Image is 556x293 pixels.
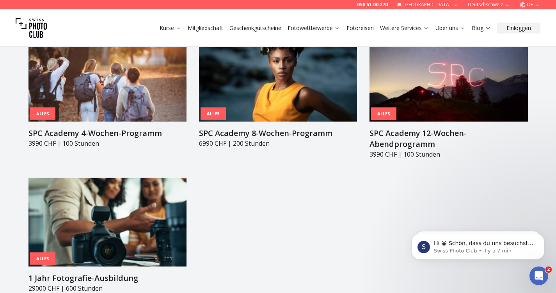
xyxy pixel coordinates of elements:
a: Über uns [435,24,465,32]
p: 29000 CHF | 600 Stunden [28,284,187,293]
a: Fotoreisen [346,24,374,32]
a: Fotowettbewerbe [288,24,340,32]
a: Weitere Services [380,24,429,32]
a: SPC Academy 4-Wochen-ProgrammAllesSPC Academy 4-Wochen-Programm3990 CHF | 100 Stunden [28,33,187,148]
a: Kurse [160,24,181,32]
h3: SPC Academy 8-Wochen-Programm [199,128,357,139]
h3: SPC Academy 12-Wochen-Abendprogramm [369,128,528,150]
a: SPC Academy 12-Wochen-AbendprogrammAllesSPC Academy 12-Wochen-Abendprogramm3990 CHF | 100 Stunden [369,33,528,159]
button: Kurse [156,23,185,34]
button: Über uns [432,23,469,34]
div: Alles [30,252,55,265]
span: 2 [545,267,552,273]
button: Blog [469,23,494,34]
iframe: Intercom notifications message [400,217,556,272]
div: Alles [371,108,396,120]
button: Fotoreisen [343,23,377,34]
p: 3990 CHF | 100 Stunden [369,150,528,159]
img: SPC Academy 4-Wochen-Programm [28,33,187,122]
button: Geschenkgutscheine [226,23,284,34]
button: Mitgliedschaft [185,23,226,34]
a: Blog [472,24,491,32]
h3: 1 Jahr Fotografie-Ausbildung [28,273,187,284]
iframe: Intercom live chat [529,267,548,285]
img: SPC Academy 12-Wochen-Abendprogramm [369,33,528,122]
p: 3990 CHF | 100 Stunden [28,139,187,148]
a: 058 51 00 270 [357,2,388,8]
button: Einloggen [497,23,540,34]
p: 6990 CHF | 200 Stunden [199,139,357,148]
h3: SPC Academy 4-Wochen-Programm [28,128,187,139]
img: SPC Academy 8-Wochen-Programm [199,33,357,122]
a: 1 Jahr Fotografie-AusbildungAlles1 Jahr Fotografie-Ausbildung29000 CHF | 600 Stunden [28,178,187,293]
a: Geschenkgutscheine [229,24,281,32]
img: Swiss photo club [16,12,47,44]
a: SPC Academy 8-Wochen-ProgrammAllesSPC Academy 8-Wochen-Programm6990 CHF | 200 Stunden [199,33,357,148]
a: Mitgliedschaft [188,24,223,32]
button: Fotowettbewerbe [284,23,343,34]
img: 1 Jahr Fotografie-Ausbildung [28,178,187,267]
div: Alles [30,107,55,120]
button: Weitere Services [377,23,432,34]
div: Alles [201,107,226,120]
